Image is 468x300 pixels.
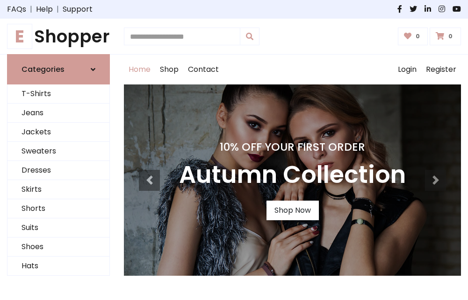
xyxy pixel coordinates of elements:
[7,54,110,84] a: Categories
[7,180,109,199] a: Skirts
[36,4,53,15] a: Help
[430,28,461,45] a: 0
[413,32,422,41] span: 0
[7,237,109,257] a: Shoes
[63,4,93,15] a: Support
[7,26,110,47] a: EShopper
[26,4,36,15] span: |
[7,123,109,142] a: Jackets
[7,26,110,47] h1: Shopper
[22,65,65,74] h6: Categories
[446,32,455,41] span: 0
[266,201,319,220] a: Shop Now
[421,55,461,84] a: Register
[7,257,109,276] a: Hats
[7,199,109,218] a: Shorts
[7,104,109,123] a: Jeans
[179,140,406,153] h4: 10% Off Your First Order
[179,161,406,189] h3: Autumn Collection
[7,84,109,104] a: T-Shirts
[155,55,183,84] a: Shop
[7,24,32,49] span: E
[7,142,109,161] a: Sweaters
[53,4,63,15] span: |
[183,55,223,84] a: Contact
[7,4,26,15] a: FAQs
[7,218,109,237] a: Suits
[124,55,155,84] a: Home
[7,161,109,180] a: Dresses
[398,28,428,45] a: 0
[393,55,421,84] a: Login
